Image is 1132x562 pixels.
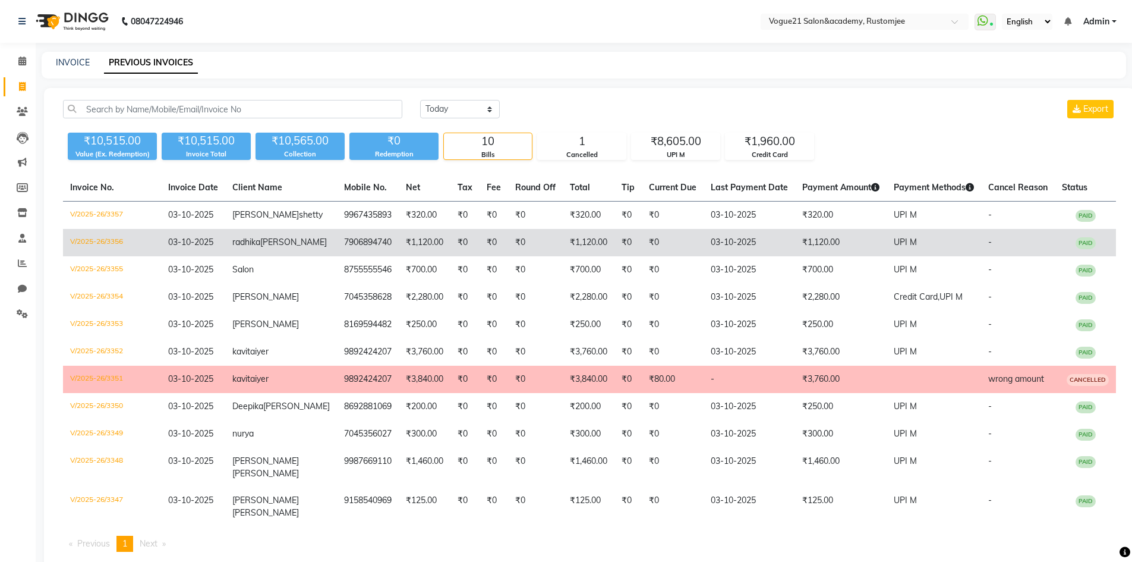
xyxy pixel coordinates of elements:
td: ₹1,460.00 [795,448,887,487]
td: ₹0 [642,420,704,448]
span: [PERSON_NAME] [232,319,299,329]
td: ₹250.00 [399,311,450,338]
span: UPI M [894,428,917,439]
td: V/2025-26/3347 [63,487,161,526]
span: kavita [232,346,255,357]
span: Next [140,538,157,549]
span: PAID [1076,401,1096,413]
span: PAID [1076,456,1096,468]
td: ₹0 [614,338,642,366]
td: ₹1,460.00 [563,448,614,487]
td: V/2025-26/3349 [63,420,161,448]
td: ₹0 [614,448,642,487]
span: Net [406,182,420,193]
span: Export [1083,103,1108,114]
b: 08047224946 [131,5,183,38]
div: Cancelled [538,150,626,160]
td: 7045356027 [337,420,399,448]
td: ₹0 [480,448,508,487]
td: ₹0 [480,366,508,393]
div: ₹1,960.00 [726,133,813,150]
td: ₹0 [480,311,508,338]
td: ₹300.00 [563,420,614,448]
span: UPI M [894,346,917,357]
td: ₹0 [450,366,480,393]
div: ₹10,565.00 [256,133,345,149]
td: ₹0 [508,311,563,338]
td: 9158540969 [337,487,399,526]
span: 03-10-2025 [168,319,213,329]
span: CANCELLED [1067,374,1109,386]
td: ₹200.00 [563,393,614,420]
span: PAID [1076,265,1096,277]
td: ₹0 [642,284,704,311]
span: UPI M [894,456,917,466]
span: Invoice No. [70,182,114,193]
td: 8169594482 [337,311,399,338]
td: ₹3,840.00 [399,366,450,393]
span: [PERSON_NAME] [232,468,299,479]
span: - [988,428,992,439]
span: [PERSON_NAME] [260,237,327,247]
td: V/2025-26/3353 [63,311,161,338]
span: - [988,319,992,329]
span: - [988,264,992,275]
td: ₹0 [642,487,704,526]
span: iyer [255,346,269,357]
span: Payment Amount [802,182,879,193]
span: PAID [1076,319,1096,331]
td: V/2025-26/3350 [63,393,161,420]
td: ₹0 [450,487,480,526]
nav: Pagination [63,536,1116,552]
td: 03-10-2025 [704,202,795,230]
td: ₹125.00 [399,487,450,526]
div: Invoice Total [162,149,251,159]
td: ₹0 [614,366,642,393]
td: ₹0 [508,420,563,448]
span: UPI M [894,264,917,275]
span: Fee [487,182,501,193]
div: 1 [538,133,626,150]
td: 9967435893 [337,202,399,230]
span: 1 [122,538,127,549]
div: Bills [444,150,532,160]
span: kavita [232,373,255,384]
td: ₹0 [508,202,563,230]
span: PAID [1076,292,1096,304]
span: Previous [77,538,110,549]
td: V/2025-26/3352 [63,338,161,366]
span: PAID [1076,429,1096,441]
div: ₹0 [349,133,439,149]
span: Tax [458,182,472,193]
td: ₹0 [642,256,704,284]
td: ₹3,760.00 [795,338,887,366]
td: ₹300.00 [795,420,887,448]
span: - [988,346,992,357]
span: - [988,291,992,302]
td: ₹0 [508,338,563,366]
span: Client Name [232,182,282,193]
td: ₹125.00 [563,487,614,526]
span: [PERSON_NAME] [232,495,299,506]
td: ₹0 [450,284,480,311]
td: 03-10-2025 [704,338,795,366]
span: shetty [299,209,323,220]
td: V/2025-26/3354 [63,284,161,311]
a: INVOICE [56,57,90,68]
span: - [988,495,992,506]
span: PAID [1076,210,1096,222]
td: ₹0 [508,284,563,311]
td: 03-10-2025 [704,311,795,338]
span: 03-10-2025 [168,373,213,384]
td: ₹0 [450,229,480,256]
td: ₹0 [614,284,642,311]
td: ₹0 [642,311,704,338]
td: V/2025-26/3355 [63,256,161,284]
span: wrong amount [988,373,1044,384]
td: ₹0 [450,202,480,230]
td: ₹250.00 [795,311,887,338]
td: ₹0 [450,420,480,448]
span: Credit Card, [894,291,939,302]
td: ₹0 [450,338,480,366]
button: Export [1067,100,1114,118]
